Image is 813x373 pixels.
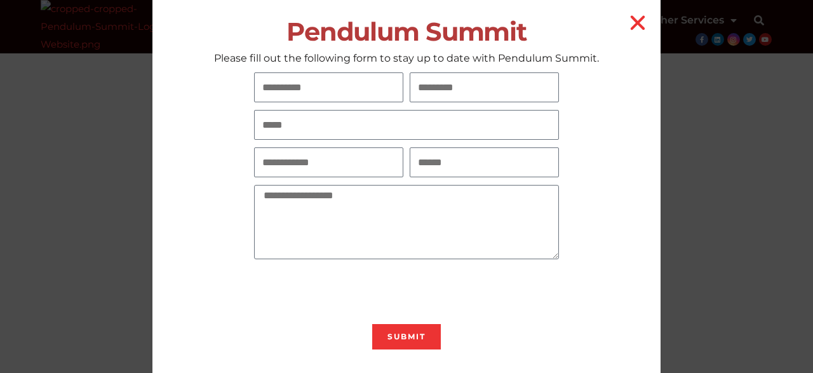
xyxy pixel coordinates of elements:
p: Please fill out the following form to stay up to date with Pendulum Summit. [152,51,661,65]
h2: Pendulum Summit [152,17,661,46]
span: Submit [387,333,426,341]
iframe: reCAPTCHA [254,267,447,316]
button: Submit [372,324,441,349]
a: Close [628,13,648,33]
